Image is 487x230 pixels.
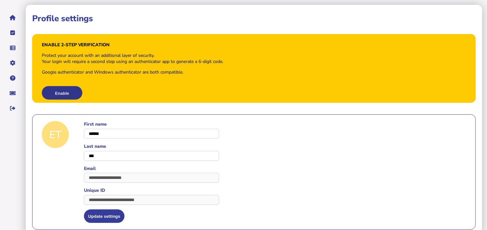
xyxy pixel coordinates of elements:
label: First name [84,121,219,127]
button: Data manager [6,41,20,55]
button: Enable [42,86,82,100]
h1: Profile settings [32,13,93,24]
label: Unique ID [84,187,219,193]
div: Your login will require a second step using an authenticator app to generate a 6-digit code. [42,58,223,65]
button: Sign out [6,102,20,115]
label: Last name [84,143,219,149]
div: Protect your account with an additional layer of security. [42,52,154,58]
div: ET [42,121,69,148]
label: Email [84,165,219,172]
button: Manage settings [6,56,20,70]
button: Home [6,11,20,24]
h3: Enable 2-step verification [42,42,110,48]
button: Update settings [84,209,124,223]
button: Raise a support ticket [6,86,20,100]
p: Google authenticator and Windows authenticator are both compatible. [42,69,183,75]
button: Tasks [6,26,20,40]
button: Help pages [6,71,20,85]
